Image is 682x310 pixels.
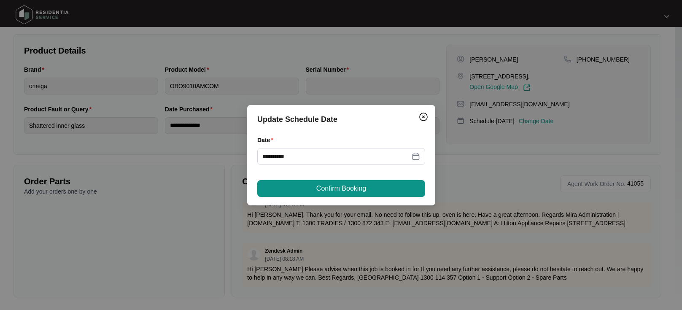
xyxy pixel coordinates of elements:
[257,113,425,125] div: Update Schedule Date
[257,180,425,197] button: Confirm Booking
[316,183,366,194] span: Confirm Booking
[417,110,430,124] button: Close
[262,152,410,161] input: Date
[418,112,429,122] img: closeCircle
[257,136,277,144] label: Date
